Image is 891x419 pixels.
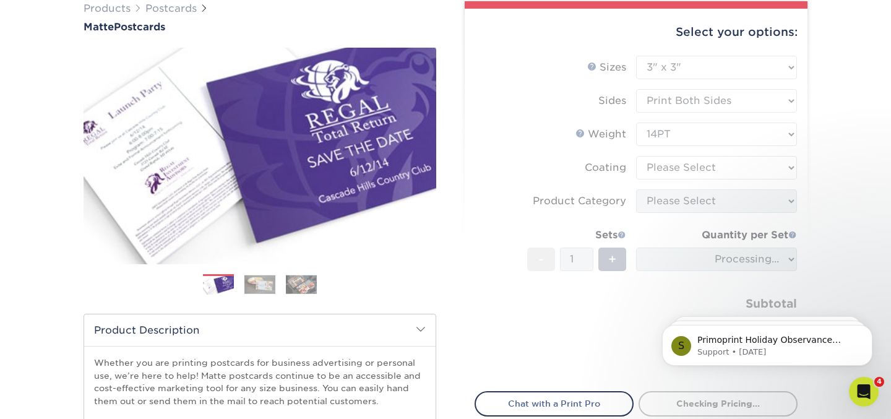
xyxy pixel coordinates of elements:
iframe: Intercom notifications message [643,299,891,386]
span: Matte [84,21,114,33]
div: Select your options: [475,9,798,56]
a: Products [84,2,131,14]
h2: Product Description [84,314,436,346]
h1: Postcards [84,21,436,33]
img: Matte 01 [84,34,436,278]
span: 4 [874,377,884,387]
iframe: Intercom live chat [849,377,879,407]
img: Postcards 01 [203,275,234,296]
a: Chat with a Print Pro [475,391,634,416]
img: Postcards 02 [244,275,275,294]
a: MattePostcards [84,21,436,33]
a: Checking Pricing... [639,391,798,416]
a: Postcards [145,2,197,14]
img: Postcards 03 [286,275,317,294]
